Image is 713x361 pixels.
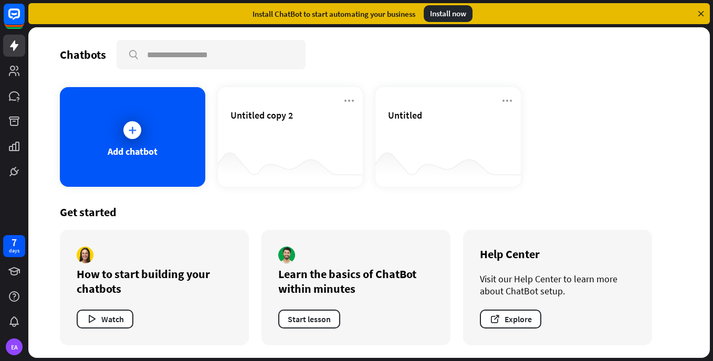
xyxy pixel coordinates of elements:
a: 7 days [3,235,25,257]
div: Chatbots [60,47,106,62]
div: Install ChatBot to start automating your business [253,9,415,19]
div: 7 [12,238,17,247]
div: Add chatbot [108,145,158,157]
span: Untitled copy 2 [230,109,293,121]
div: Get started [60,205,678,219]
div: EA [6,338,23,355]
span: Untitled [388,109,422,121]
img: author [278,247,295,263]
div: days [9,247,19,254]
button: Explore [480,310,541,328]
div: Help Center [480,247,635,261]
div: Visit our Help Center to learn more about ChatBot setup. [480,273,635,297]
button: Watch [77,310,133,328]
div: How to start building your chatbots [77,267,232,296]
div: Learn the basics of ChatBot within minutes [278,267,434,296]
button: Open LiveChat chat widget [8,4,40,36]
img: author [77,247,93,263]
div: Install now [424,5,473,22]
button: Start lesson [278,310,340,328]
